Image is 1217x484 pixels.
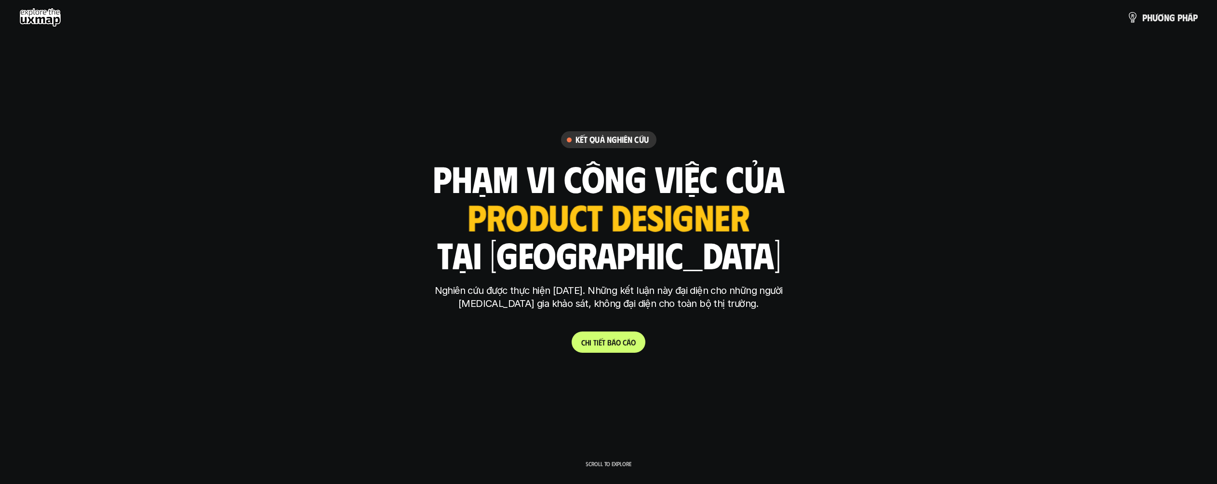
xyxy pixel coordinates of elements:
span: b [607,337,612,346]
span: i [597,338,599,347]
span: n [1164,12,1169,23]
span: p [1142,12,1147,23]
span: C [581,338,585,347]
span: ơ [1158,12,1164,23]
span: h [1147,12,1152,23]
span: h [1182,12,1188,23]
span: o [616,337,621,346]
a: Chitiếtbáocáo [572,332,645,353]
h1: phạm vi công việc của [433,158,785,198]
span: á [1188,12,1193,23]
span: p [1177,12,1182,23]
span: o [631,337,636,346]
h6: Kết quả nghiên cứu [575,134,649,145]
span: g [1169,12,1175,23]
span: á [612,337,616,346]
span: i [589,338,591,347]
span: ư [1152,12,1158,23]
span: á [627,337,631,346]
a: phươngpháp [1127,8,1198,27]
span: p [1193,12,1198,23]
span: c [623,337,627,346]
span: ế [599,338,602,347]
span: h [585,338,589,347]
h1: tại [GEOGRAPHIC_DATA] [437,234,780,275]
span: t [602,338,605,347]
p: Scroll to explore [586,460,631,467]
span: t [593,338,597,347]
p: Nghiên cứu được thực hiện [DATE]. Những kết luận này đại diện cho những người [MEDICAL_DATA] gia ... [428,284,789,310]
